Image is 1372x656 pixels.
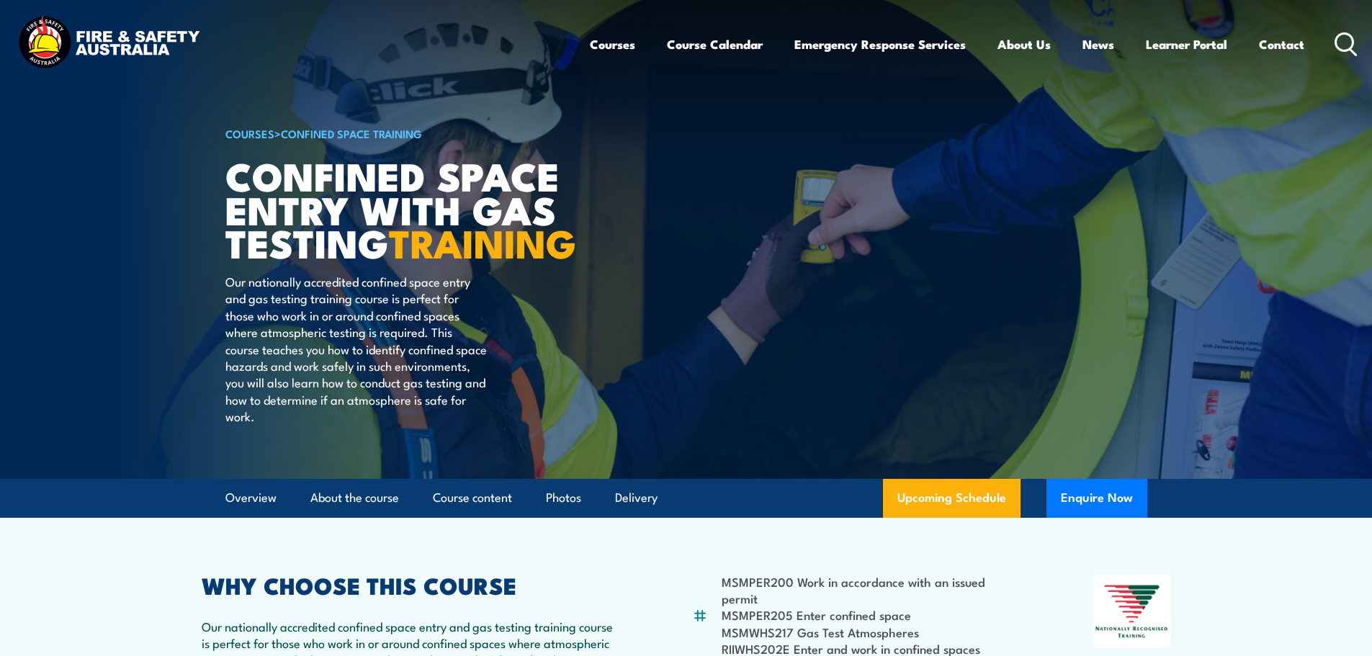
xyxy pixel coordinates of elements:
[722,573,1023,607] li: MSMPER200 Work in accordance with an issued permit
[310,479,399,517] a: About the course
[281,125,422,141] a: Confined Space Training
[202,575,622,595] h2: WHY CHOOSE THIS COURSE
[590,25,635,63] a: Courses
[433,479,512,517] a: Course content
[1082,25,1114,63] a: News
[1259,25,1304,63] a: Contact
[722,606,1023,623] li: MSMPER205 Enter confined space
[225,125,274,141] a: COURSES
[225,158,581,259] h1: Confined Space Entry with Gas Testing
[794,25,966,63] a: Emergency Response Services
[883,479,1021,518] a: Upcoming Schedule
[1093,575,1171,648] img: Nationally Recognised Training logo.
[225,125,581,142] h6: >
[1146,25,1227,63] a: Learner Portal
[1046,479,1147,518] button: Enquire Now
[667,25,763,63] a: Course Calendar
[225,273,488,425] p: Our nationally accredited confined space entry and gas testing training course is perfect for tho...
[225,479,277,517] a: Overview
[722,624,1023,640] li: MSMWHS217 Gas Test Atmospheres
[997,25,1051,63] a: About Us
[389,212,576,271] strong: TRAINING
[615,479,658,517] a: Delivery
[546,479,581,517] a: Photos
